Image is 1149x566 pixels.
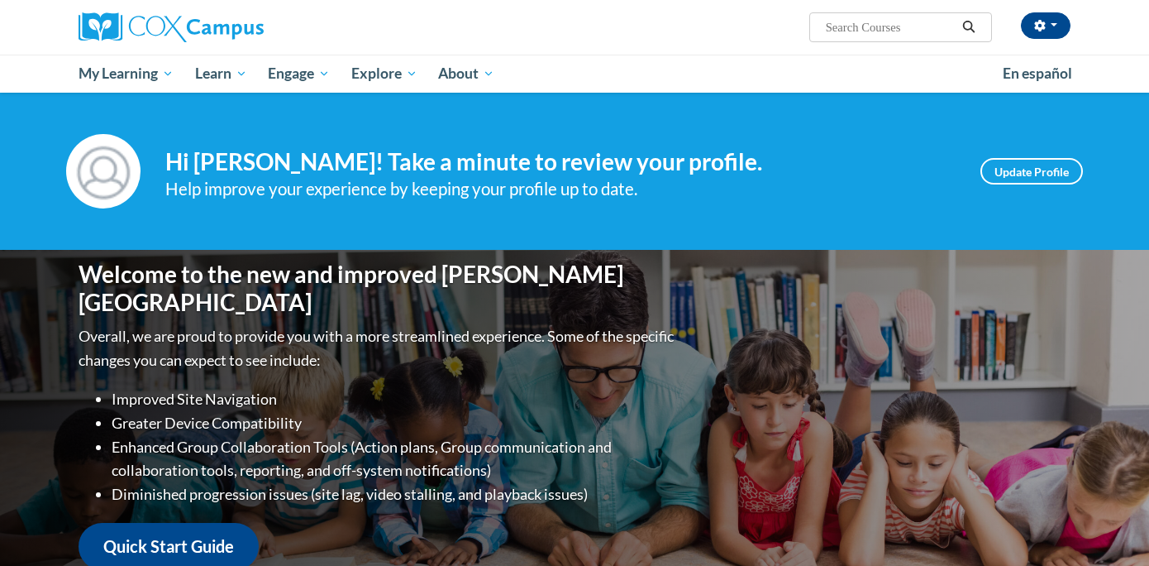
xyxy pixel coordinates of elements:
span: About [438,64,494,84]
span: Engage [268,64,330,84]
a: En español [992,56,1083,91]
span: En español [1003,65,1072,82]
a: About [428,55,506,93]
img: Cox Campus [79,12,264,42]
h4: Hi [PERSON_NAME]! Take a minute to review your profile. [165,148,956,176]
h1: Welcome to the new and improved [PERSON_NAME][GEOGRAPHIC_DATA] [79,261,678,316]
div: Help improve your experience by keeping your profile up to date. [165,175,956,203]
li: Improved Site Navigation [112,387,678,411]
span: Explore [351,64,417,84]
span: Learn [195,64,247,84]
img: Profile Image [66,134,141,209]
button: Account Settings [1021,12,1070,39]
a: Learn [184,55,258,93]
div: Main menu [54,55,1095,93]
a: Cox Campus [79,12,393,42]
input: Search Courses [824,17,956,37]
p: Overall, we are proud to provide you with a more streamlined experience. Some of the specific cha... [79,324,678,372]
iframe: Button to launch messaging window [1083,500,1136,553]
li: Greater Device Compatibility [112,411,678,435]
a: Engage [257,55,341,93]
a: My Learning [68,55,184,93]
li: Enhanced Group Collaboration Tools (Action plans, Group communication and collaboration tools, re... [112,435,678,483]
a: Update Profile [980,158,1083,185]
a: Explore [341,55,428,93]
span: My Learning [79,64,174,84]
button: Search [956,17,981,37]
li: Diminished progression issues (site lag, video stalling, and playback issues) [112,482,678,506]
